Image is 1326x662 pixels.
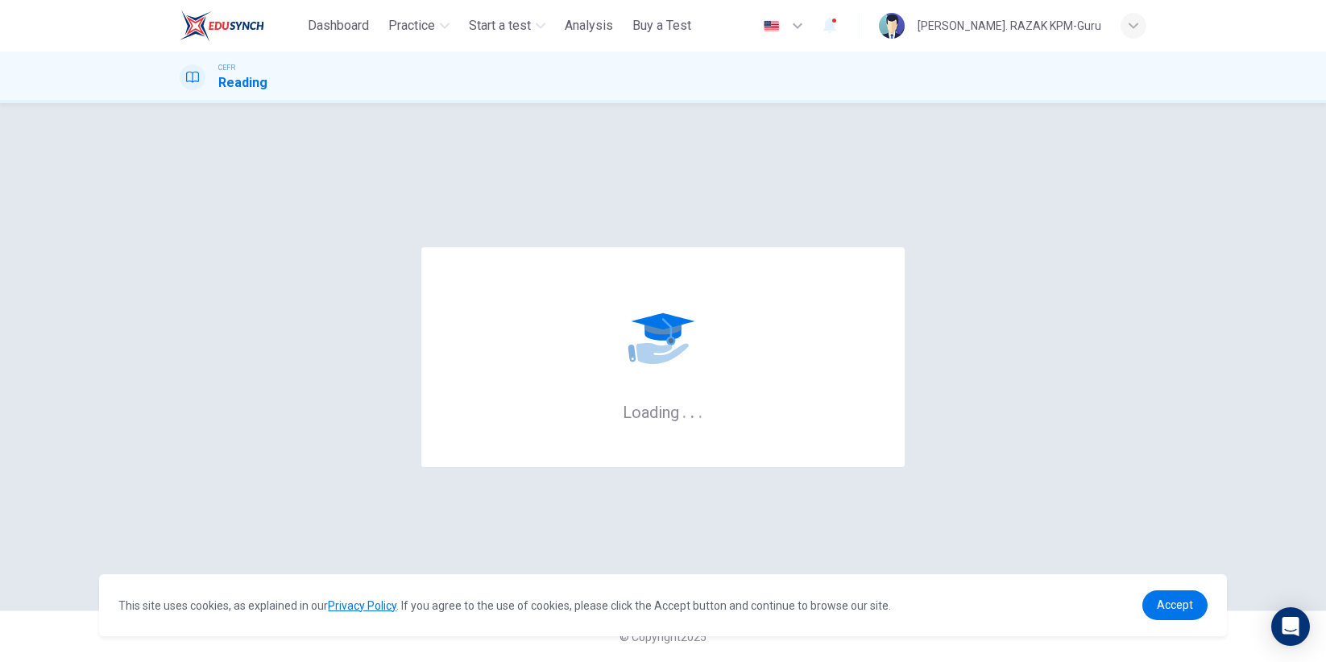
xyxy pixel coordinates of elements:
button: Dashboard [301,11,375,40]
span: Dashboard [308,16,369,35]
h1: Reading [218,73,267,93]
span: Buy a Test [632,16,691,35]
img: Profile picture [879,13,905,39]
h6: Loading [623,401,703,422]
a: dismiss cookie message [1142,590,1208,620]
a: ELTC logo [180,10,301,42]
span: CEFR [218,62,235,73]
a: Privacy Policy [328,599,396,612]
h6: . [698,397,703,424]
span: Start a test [469,16,531,35]
img: ELTC logo [180,10,264,42]
span: This site uses cookies, as explained in our . If you agree to the use of cookies, please click th... [118,599,891,612]
h6: . [690,397,695,424]
div: cookieconsent [99,574,1226,636]
img: en [761,20,781,32]
span: Accept [1157,598,1193,611]
button: Buy a Test [626,11,698,40]
div: [PERSON_NAME]. RAZAK KPM-Guru [918,16,1101,35]
span: Practice [388,16,435,35]
button: Start a test [462,11,552,40]
button: Analysis [558,11,619,40]
div: Open Intercom Messenger [1271,607,1310,646]
span: Analysis [565,16,613,35]
button: Practice [382,11,456,40]
h6: . [682,397,687,424]
span: © Copyright 2025 [619,631,707,643]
